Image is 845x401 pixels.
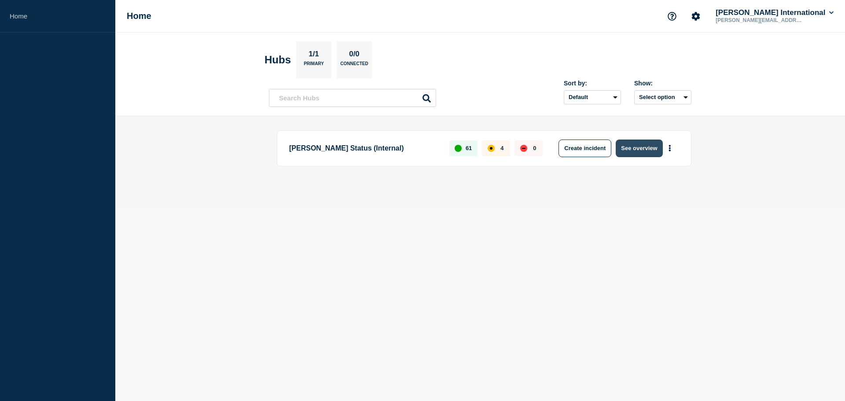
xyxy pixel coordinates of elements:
[564,80,621,87] div: Sort by:
[558,140,611,157] button: Create incident
[127,11,151,21] h1: Home
[304,61,324,70] p: Primary
[488,145,495,152] div: affected
[269,89,436,107] input: Search Hubs
[634,90,691,104] button: Select option
[520,145,527,152] div: down
[500,145,503,151] p: 4
[455,145,462,152] div: up
[340,61,368,70] p: Connected
[564,90,621,104] select: Sort by
[265,54,291,66] h2: Hubs
[533,145,536,151] p: 0
[616,140,662,157] button: See overview
[346,50,363,61] p: 0/0
[687,7,705,26] button: Account settings
[714,17,805,23] p: [PERSON_NAME][EMAIL_ADDRESS][PERSON_NAME][DOMAIN_NAME]
[663,7,681,26] button: Support
[466,145,472,151] p: 61
[664,140,676,156] button: More actions
[289,140,439,157] p: [PERSON_NAME] Status (Internal)
[714,8,835,17] button: [PERSON_NAME] International
[634,80,691,87] div: Show:
[305,50,323,61] p: 1/1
